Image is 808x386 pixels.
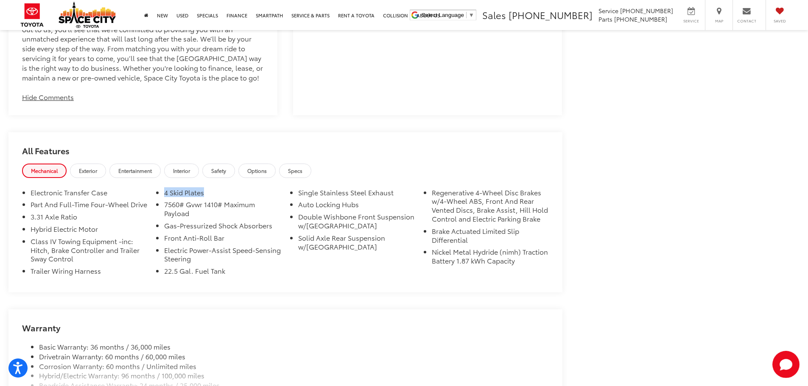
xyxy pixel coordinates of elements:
[737,18,756,24] span: Contact
[164,246,281,267] li: Electric Power-Assist Speed-Sensing Steering
[39,361,548,371] li: Corrosion Warranty: 60 months / Unlimited miles
[22,323,548,332] h2: Warranty
[422,12,464,18] span: Select Language
[8,132,562,164] h2: All Features
[298,200,415,212] li: Auto Locking Hubs
[710,18,728,24] span: Map
[770,18,789,24] span: Saved
[288,167,302,174] span: Specs
[509,8,593,22] span: [PHONE_NUMBER]
[247,167,267,174] span: Options
[164,267,281,279] li: 22.5 Gal. Fuel Tank
[39,342,548,352] li: Basic Warranty: 36 months / 36,000 miles
[118,167,152,174] span: Entertainment
[482,8,506,22] span: Sales
[772,351,800,378] svg: Start Chat
[772,351,800,378] button: Toggle Chat Window
[164,221,281,233] li: Gas-Pressurized Shock Absorbers
[164,188,281,200] li: 4 Skid Plates
[164,200,281,221] li: 7560# Gvwr 1410# Maximum Payload
[79,167,97,174] span: Exterior
[682,18,701,24] span: Service
[432,188,548,227] li: Regenerative 4-Wheel Disc Brakes w/4-Wheel ABS, Front And Rear Vented Discs, Brake Assist, Hill H...
[173,167,190,174] span: Interior
[31,237,147,267] li: Class IV Towing Equipment -inc: Hitch, Brake Controller and Trailer Sway Control
[298,212,415,233] li: Double Wishbone Front Suspension w/[GEOGRAPHIC_DATA]
[469,12,474,18] span: ▼
[598,15,612,23] span: Parts
[422,12,474,18] a: Select Language​
[298,188,415,200] li: Single Stainless Steel Exhaust
[59,2,116,28] img: Space City Toyota
[22,92,74,102] button: Hide Comments
[432,227,548,248] li: Brake Actuated Limited Slip Differential
[614,15,667,23] span: [PHONE_NUMBER]
[31,225,147,237] li: Hybrid Electric Motor
[31,200,147,212] li: Part And Full-Time Four-Wheel Drive
[620,6,673,15] span: [PHONE_NUMBER]
[432,247,548,269] li: Nickel Metal Hydride (nimh) Traction Battery 1.87 kWh Capacity
[598,6,618,15] span: Service
[298,233,415,255] li: Solid Axle Rear Suspension w/[GEOGRAPHIC_DATA]
[164,233,281,246] li: Front Anti-Roll Bar
[31,267,147,279] li: Trailer Wiring Harness
[211,167,226,174] span: Safety
[39,352,548,361] li: Drivetrain Warranty: 60 months / 60,000 miles
[31,212,147,225] li: 3.31 Axle Ratio
[31,188,147,200] li: Electronic Transfer Case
